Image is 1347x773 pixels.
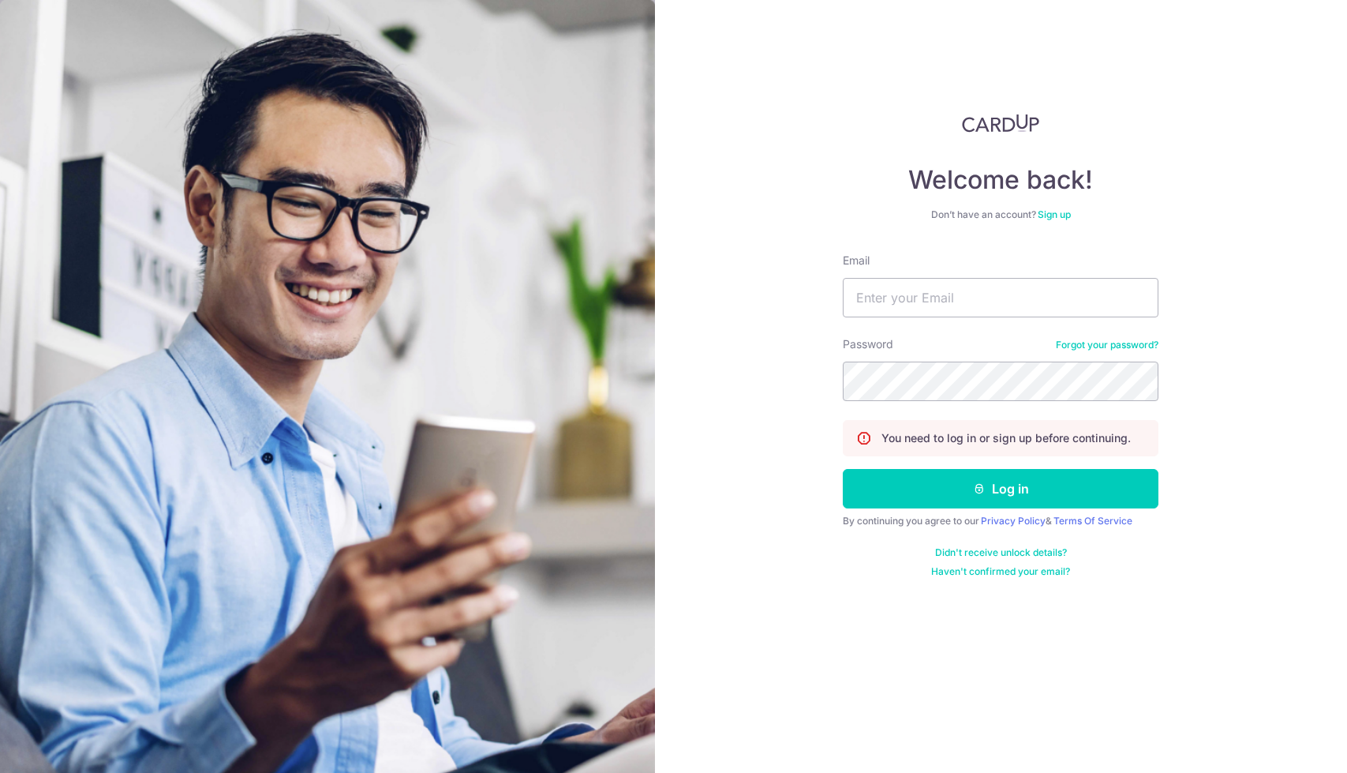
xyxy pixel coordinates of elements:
a: Sign up [1038,208,1071,220]
img: CardUp Logo [962,114,1039,133]
p: You need to log in or sign up before continuing. [881,430,1131,446]
a: Haven't confirmed your email? [931,565,1070,578]
label: Password [843,336,893,352]
h4: Welcome back! [843,164,1158,196]
a: Forgot your password? [1056,339,1158,351]
button: Log in [843,469,1158,508]
a: Didn't receive unlock details? [935,546,1067,559]
a: Terms Of Service [1053,515,1132,527]
div: Don’t have an account? [843,208,1158,221]
label: Email [843,253,870,268]
div: By continuing you agree to our & [843,515,1158,527]
a: Privacy Policy [981,515,1046,527]
input: Enter your Email [843,278,1158,317]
